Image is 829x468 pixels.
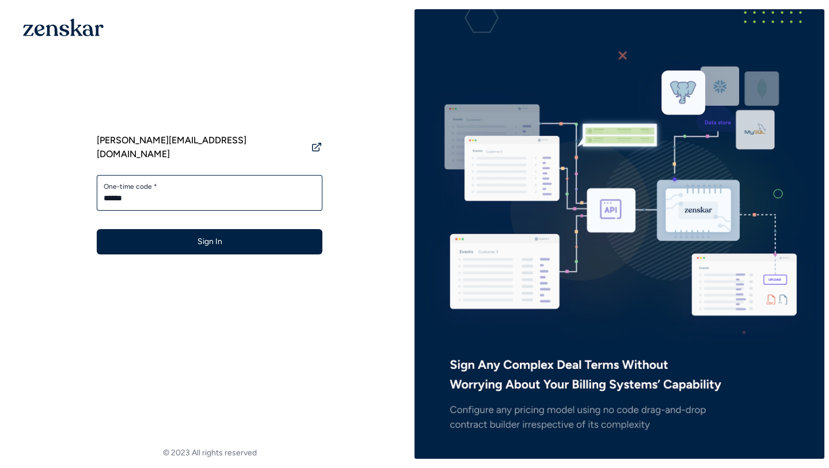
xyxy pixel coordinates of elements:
img: 1OGAJ2xQqyY4LXKgY66KYq0eOWRCkrZdAb3gUhuVAqdWPZE9SRJmCz+oDMSn4zDLXe31Ii730ItAGKgCKgCCgCikA4Av8PJUP... [23,18,104,36]
button: Sign In [97,229,322,254]
footer: © 2023 All rights reserved [5,447,414,459]
span: [PERSON_NAME][EMAIL_ADDRESS][DOMAIN_NAME] [97,134,306,161]
label: One-time code * [104,182,315,191]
